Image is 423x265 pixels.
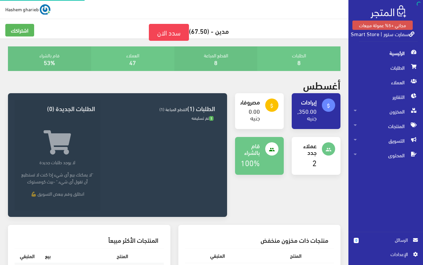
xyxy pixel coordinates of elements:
span: الطلبات [354,60,418,75]
div: العملاء [91,46,174,71]
i: people [326,147,332,153]
a: سدد الان [149,24,189,41]
span: الرئيسية [354,46,418,60]
a: 8 [214,57,217,68]
span: اﻹعدادات [359,250,407,258]
a: 1,350.00 جنيه [294,105,317,123]
a: المحتوى [348,148,423,163]
h3: منتجات ذات مخزون منخفض [190,237,329,243]
h4: قام بالشراء [240,142,260,156]
h4: مصروفات [240,99,260,105]
img: ... [40,4,50,15]
i: people [269,147,275,153]
th: المنتج [56,249,133,263]
p: انطلق وقم ببعض التسويق 💪 [20,190,95,197]
th: بيع [40,249,56,263]
th: المتبقي [15,249,40,263]
a: 0 الرسائل [354,236,418,250]
span: Hashem gharieb [5,5,39,13]
a: 53% [44,57,55,68]
p: "لا يمكنك بيع أي شيء إذا كنت لا تستطيع أن تقول أي شيء." -بيث كومستوك [20,171,95,185]
a: 2 [312,155,317,169]
div: القطع المباعة [174,46,258,71]
a: 0.00 جنيه [249,105,260,123]
h3: المنتجات الأكثر مبيعاً [20,237,158,243]
img: . [371,5,406,18]
h4: عملاء جدد [297,142,317,156]
a: مجاني +5% عمولة مبيعات [352,21,413,30]
div: قام بالشراء [8,46,91,71]
div: الطلبات [257,46,340,71]
a: المخزون [348,104,423,119]
a: المنتجات [348,119,423,133]
span: الرسائل [364,236,408,243]
h4: إيرادات [297,99,317,105]
th: المنتج [250,249,307,263]
span: المنتجات [354,119,418,133]
a: الرئيسية [348,46,423,60]
a: العملاء [348,75,423,90]
a: سمارت ستور | Smart Store [351,29,414,38]
p: لا يوجد طلبات جديدة [20,159,95,166]
th: المتبقي [185,249,250,263]
h2: أغسطس [303,79,340,91]
a: 47 [129,57,136,68]
span: العملاء [354,75,418,90]
h5: مدين - (67.50) [5,24,343,41]
span: 0 [354,238,359,243]
span: 1 [209,116,213,121]
h3: الطلبات الجديدة (0) [20,105,95,111]
a: اشتراكك [5,24,34,36]
span: التسويق [354,133,418,148]
span: القطع المباعة (1) [159,105,187,113]
a: اﻹعدادات [354,250,418,261]
a: 100% [241,155,260,169]
a: الطلبات [348,60,423,75]
a: التقارير [348,90,423,104]
a: ... Hashem gharieb [5,4,50,15]
span: تم تسليمه [192,114,213,122]
span: التقارير [354,90,418,104]
i: attach_money [326,103,332,109]
span: المخزون [354,104,418,119]
h3: الطلبات (1) [106,105,215,111]
i: attach_money [269,103,275,109]
span: المحتوى [354,148,418,163]
a: 8 [297,57,301,68]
